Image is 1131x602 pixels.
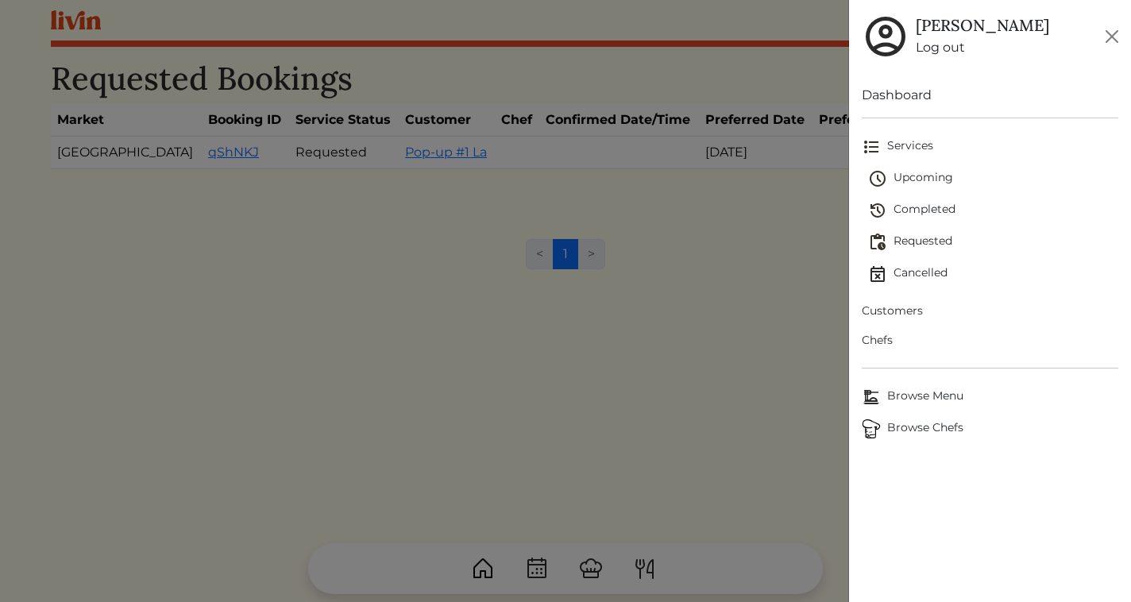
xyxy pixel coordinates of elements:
[862,332,1118,349] span: Chefs
[862,86,1118,105] a: Dashboard
[862,137,881,156] img: format_list_bulleted-ebc7f0161ee23162107b508e562e81cd567eeab2455044221954b09d19068e74.svg
[862,388,881,407] img: Browse Menu
[868,226,1118,258] a: Requested
[862,303,1118,319] span: Customers
[868,233,887,252] img: pending_actions-fd19ce2ea80609cc4d7bbea353f93e2f363e46d0f816104e4e0650fdd7f915cf.svg
[916,16,1049,35] h5: [PERSON_NAME]
[862,381,1118,413] a: Browse MenuBrowse Menu
[862,131,1118,163] a: Services
[862,388,1118,407] span: Browse Menu
[868,163,1118,195] a: Upcoming
[1099,24,1125,49] button: Close
[862,419,881,438] img: Browse Chefs
[868,195,1118,226] a: Completed
[862,419,1118,438] span: Browse Chefs
[868,264,1118,284] span: Cancelled
[868,201,887,220] img: history-2b446bceb7e0f53b931186bf4c1776ac458fe31ad3b688388ec82af02103cd45.svg
[868,258,1118,290] a: Cancelled
[862,13,909,60] img: user_account-e6e16d2ec92f44fc35f99ef0dc9cddf60790bfa021a6ecb1c896eb5d2907b31c.svg
[868,233,1118,252] span: Requested
[862,326,1118,355] a: Chefs
[862,296,1118,326] a: Customers
[868,169,887,188] img: schedule-fa401ccd6b27cf58db24c3bb5584b27dcd8bd24ae666a918e1c6b4ae8c451a22.svg
[916,38,1049,57] a: Log out
[868,201,1118,220] span: Completed
[868,264,887,284] img: event_cancelled-67e280bd0a9e072c26133efab016668ee6d7272ad66fa3c7eb58af48b074a3a4.svg
[868,169,1118,188] span: Upcoming
[862,413,1118,445] a: ChefsBrowse Chefs
[862,137,1118,156] span: Services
